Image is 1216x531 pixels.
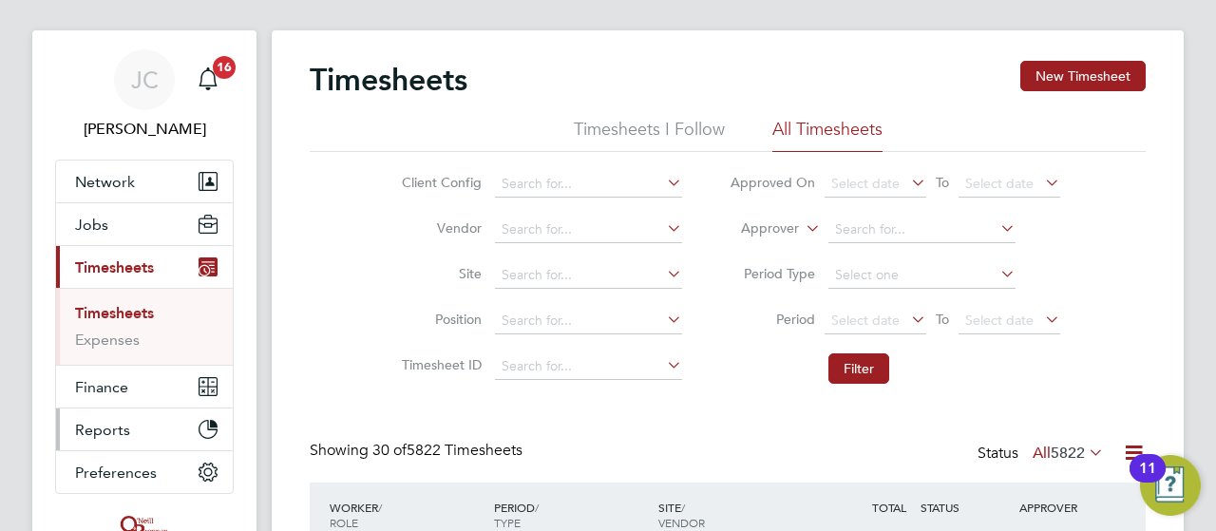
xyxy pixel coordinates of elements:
span: Select date [965,312,1034,329]
span: James Crawley [55,118,234,141]
span: 30 of [372,441,407,460]
span: Reports [75,421,130,439]
span: ROLE [330,515,358,530]
input: Search for... [828,217,1016,243]
a: Timesheets [75,304,154,322]
span: Finance [75,378,128,396]
span: 5822 [1051,444,1085,463]
button: Network [56,161,233,202]
span: TOTAL [872,500,906,515]
label: Client Config [396,174,482,191]
button: Reports [56,408,233,450]
input: Search for... [495,262,682,289]
label: Approved On [730,174,815,191]
div: APPROVER [1015,490,1113,524]
span: To [930,170,955,195]
span: Jobs [75,216,108,234]
span: / [681,500,685,515]
input: Search for... [495,353,682,380]
a: Expenses [75,331,140,349]
label: Period [730,311,815,328]
span: Select date [831,312,900,329]
label: Period Type [730,265,815,282]
span: VENDOR [658,515,705,530]
li: Timesheets I Follow [574,118,725,152]
span: / [378,500,382,515]
button: Finance [56,366,233,408]
div: 11 [1139,468,1156,493]
span: TYPE [494,515,521,530]
div: Timesheets [56,288,233,365]
span: Preferences [75,464,157,482]
div: Showing [310,441,526,461]
h2: Timesheets [310,61,467,99]
button: Filter [828,353,889,384]
button: Preferences [56,451,233,493]
input: Search for... [495,217,682,243]
button: New Timesheet [1020,61,1146,91]
input: Search for... [495,308,682,334]
label: Site [396,265,482,282]
label: All [1033,444,1104,463]
a: JC[PERSON_NAME] [55,49,234,141]
button: Open Resource Center, 11 new notifications [1140,455,1201,516]
div: Status [978,441,1108,467]
span: To [930,307,955,332]
span: / [535,500,539,515]
div: STATUS [916,490,1015,524]
label: Vendor [396,219,482,237]
span: Select date [965,175,1034,192]
span: Network [75,173,135,191]
span: 5822 Timesheets [372,441,522,460]
label: Timesheet ID [396,356,482,373]
a: 16 [189,49,227,110]
label: Position [396,311,482,328]
span: 16 [213,56,236,79]
input: Select one [828,262,1016,289]
input: Search for... [495,171,682,198]
button: Jobs [56,203,233,245]
label: Approver [713,219,799,238]
span: JC [131,67,159,92]
span: Select date [831,175,900,192]
span: Timesheets [75,258,154,276]
li: All Timesheets [772,118,883,152]
button: Timesheets [56,246,233,288]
